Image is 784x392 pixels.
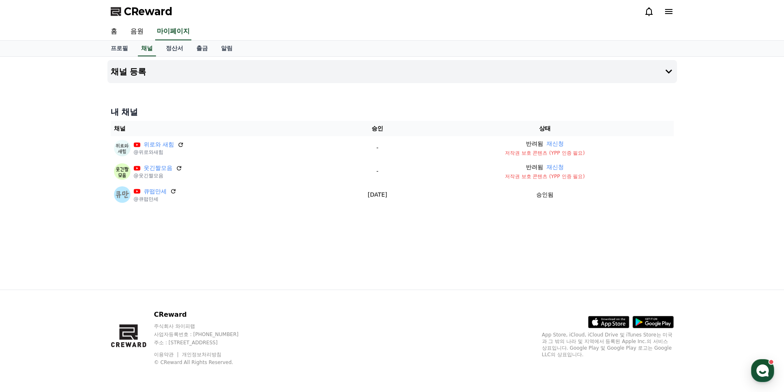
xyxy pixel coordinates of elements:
p: 사업자등록번호 : [PHONE_NUMBER] [154,331,254,338]
th: 승인 [339,121,416,136]
p: 승인됨 [536,190,554,199]
p: 저작권 보호 콘텐츠 (YPP 인증 필요) [419,150,670,156]
img: 웃긴짤모음 [114,163,130,180]
p: - [342,144,413,152]
th: 채널 [111,121,339,136]
a: 정산서 [159,41,190,56]
p: - [342,167,413,176]
p: 반려됨 [526,163,543,172]
a: 이용약관 [154,352,180,357]
a: CReward [111,5,172,18]
a: 위로와 새힘 [144,140,174,149]
span: CReward [124,5,172,18]
p: 저작권 보호 콘텐츠 (YPP 인증 필요) [419,173,670,180]
a: 채널 [138,41,156,56]
h4: 채널 등록 [111,67,147,76]
a: 개인정보처리방침 [182,352,221,357]
p: 주소 : [STREET_ADDRESS] [154,339,254,346]
img: 큐떱만세 [114,186,130,203]
p: 반려됨 [526,139,543,148]
p: [DATE] [342,190,413,199]
a: 웃긴짤모음 [144,164,172,172]
button: 재신청 [547,163,564,172]
a: 프로필 [104,41,135,56]
img: 위로와 새힘 [114,140,130,156]
button: 채널 등록 [107,60,677,83]
a: 홈 [104,23,124,40]
h4: 내 채널 [111,106,674,118]
a: 큐떱만세 [144,187,167,196]
p: App Store, iCloud, iCloud Drive 및 iTunes Store는 미국과 그 밖의 나라 및 지역에서 등록된 Apple Inc.의 서비스 상표입니다. Goo... [542,332,674,358]
a: 출금 [190,41,214,56]
a: 마이페이지 [155,23,191,40]
th: 상태 [416,121,673,136]
p: @큐떱만세 [134,196,177,202]
p: © CReward All Rights Reserved. [154,359,254,366]
a: 음원 [124,23,150,40]
p: @위로와새힘 [134,149,184,155]
p: 주식회사 와이피랩 [154,323,254,329]
button: 재신청 [547,139,564,148]
p: CReward [154,310,254,320]
p: @웃긴짤모음 [134,172,182,179]
a: 알림 [214,41,239,56]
